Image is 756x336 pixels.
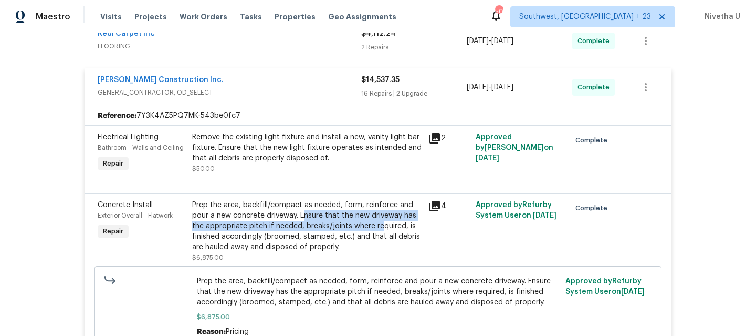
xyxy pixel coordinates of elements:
span: Repair [99,158,128,169]
span: Complete [577,36,614,46]
div: Remove the existing light fixture and install a new, vanity light bar fixture. Ensure that the ne... [192,132,422,164]
span: Pricing [226,328,249,335]
span: $6,875.00 [197,312,560,322]
span: Approved by Refurby System User on [565,278,645,296]
span: [DATE] [621,288,645,296]
span: Visits [100,12,122,22]
span: Bathroom - Walls and Ceiling [98,145,184,151]
span: FLOORING [98,41,361,52]
span: Tasks [240,13,262,21]
span: Nivetha U [700,12,740,22]
span: Exterior Overall - Flatwork [98,212,173,219]
span: - [467,82,513,93]
span: [DATE] [491,84,513,91]
span: Southwest, [GEOGRAPHIC_DATA] + 23 [519,12,651,22]
span: $50.00 [192,166,215,172]
span: Complete [577,82,614,93]
b: Reference: [98,110,136,121]
div: 16 Repairs | 2 Upgrade [361,88,467,99]
span: [DATE] [467,84,489,91]
span: Approved by Refurby System User on [476,201,556,219]
span: Properties [275,12,316,22]
span: $14,537.35 [361,76,400,84]
span: $4,112.24 [361,30,396,37]
span: Reason: [197,328,226,335]
span: Complete [575,135,612,146]
a: [PERSON_NAME] Construction Inc. [98,76,224,84]
span: $6,875.00 [192,254,224,261]
div: 2 [428,132,469,145]
span: [DATE] [467,37,489,45]
span: Complete [575,203,612,213]
span: Work Orders [180,12,227,22]
span: Geo Assignments [328,12,396,22]
span: Prep the area, backfill/compact as needed, form, reinforce and pour a new concrete driveway. Ensu... [197,276,560,308]
span: [DATE] [476,155,499,162]
span: Approved by [PERSON_NAME] on [476,134,553,162]
div: 7Y3K4AZ5PQ7MK-543be0fc7 [85,106,671,125]
div: Prep the area, backfill/compact as needed, form, reinforce and pour a new concrete driveway. Ensu... [192,200,422,252]
div: 2 Repairs [361,42,467,53]
span: Repair [99,226,128,237]
div: 4 [428,200,469,212]
span: GENERAL_CONTRACTOR, OD_SELECT [98,87,361,98]
span: [DATE] [491,37,513,45]
span: Projects [134,12,167,22]
a: Redi Carpet Inc [98,30,155,37]
span: - [467,36,513,46]
span: Maestro [36,12,70,22]
span: Concrete Install [98,201,153,209]
div: 504 [495,6,502,17]
span: [DATE] [533,212,556,219]
span: Electrical Lighting [98,134,159,141]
